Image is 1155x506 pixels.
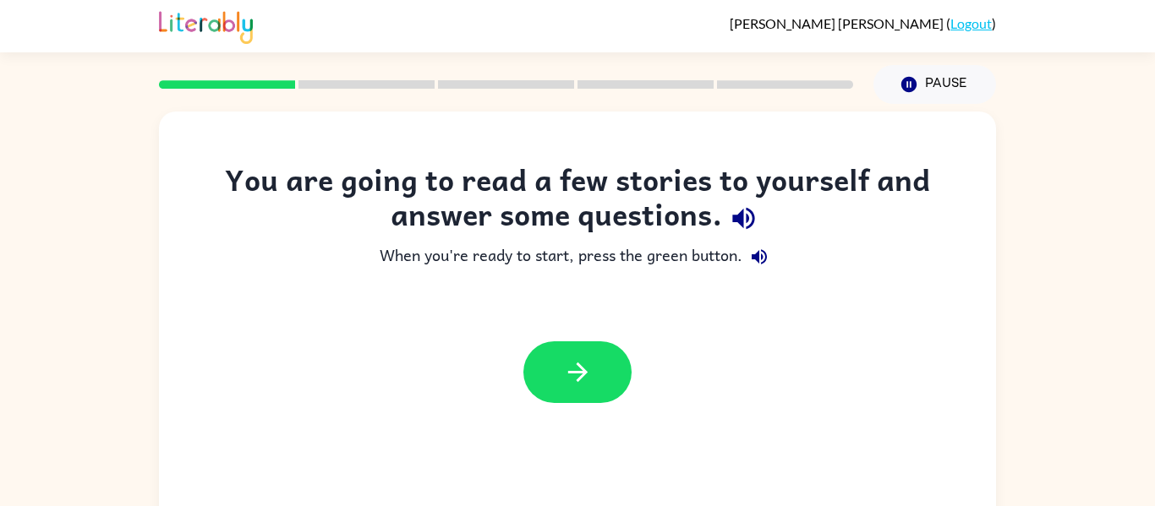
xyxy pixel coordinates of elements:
a: Logout [950,15,992,31]
div: ( ) [730,15,996,31]
span: [PERSON_NAME] [PERSON_NAME] [730,15,946,31]
button: Pause [873,65,996,104]
div: You are going to read a few stories to yourself and answer some questions. [193,162,962,240]
img: Literably [159,7,253,44]
div: When you're ready to start, press the green button. [193,240,962,274]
